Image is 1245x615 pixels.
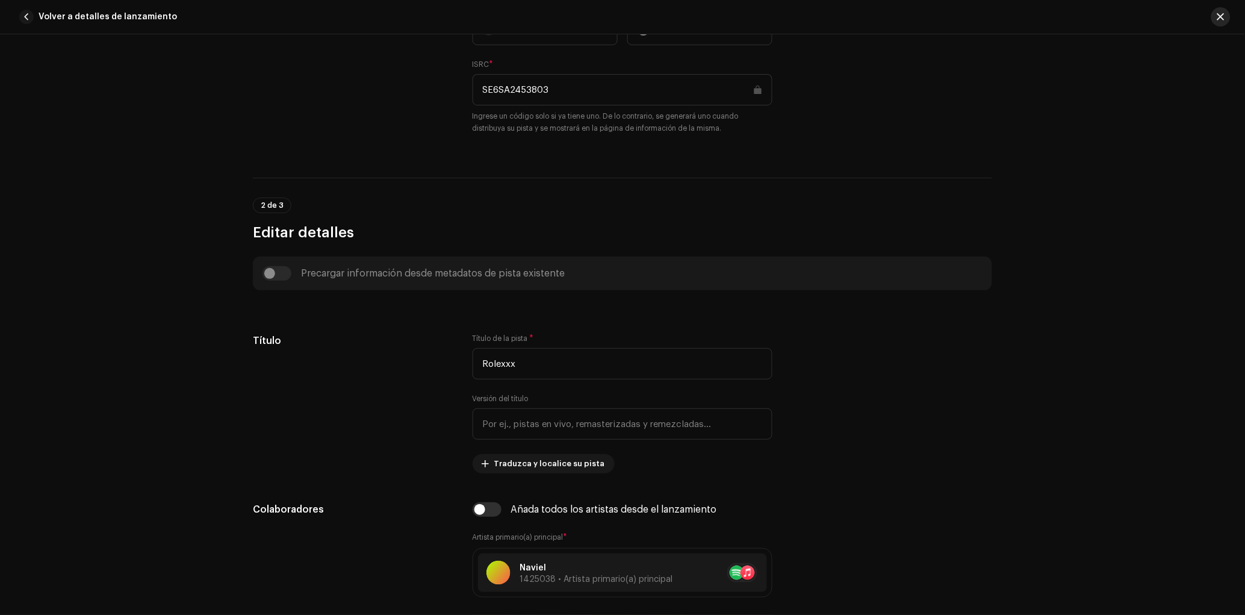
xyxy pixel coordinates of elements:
[473,348,772,379] input: Ingrese el nombre de la pista
[473,60,494,69] label: ISRC
[473,534,564,541] small: Artista primario(a) principal
[473,334,534,343] label: Título de la pista
[253,502,453,517] h5: Colaboradores
[520,562,673,575] p: Naviel
[511,505,717,514] div: Añada todos los artistas desde el lanzamiento
[473,454,615,473] button: Traduzca y localice su pista
[253,223,992,242] h3: Editar detalles
[494,452,605,476] span: Traduzca y localice su pista
[253,334,453,348] h5: Título
[473,408,772,440] input: Por ej., pistas en vivo, remasterizadas y remezcladas...
[261,202,284,209] span: 2 de 3
[520,575,673,584] span: 1425038 • Artista primario(a) principal
[473,110,772,134] small: Ingrese un código solo si ya tiene uno. De lo contrario, se generará uno cuando distribuya su pis...
[473,394,529,404] label: Versión del título
[473,74,772,105] input: ABXYZ#######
